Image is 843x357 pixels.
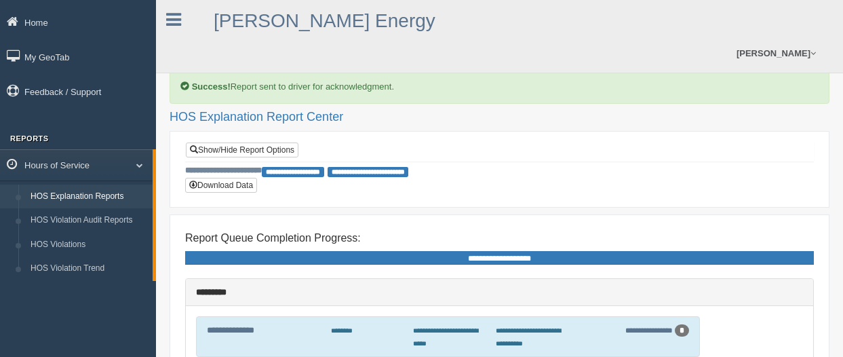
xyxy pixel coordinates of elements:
[170,45,829,104] div: Report sent to driver for acknowledgment.
[24,257,153,281] a: HOS Violation Trend
[214,10,435,31] a: [PERSON_NAME] Energy
[185,232,814,244] h4: Report Queue Completion Progress:
[24,233,153,257] a: HOS Violations
[24,208,153,233] a: HOS Violation Audit Reports
[24,185,153,209] a: HOS Explanation Reports
[170,111,829,124] h2: HOS Explanation Report Center
[730,34,823,73] a: [PERSON_NAME]
[186,143,298,157] a: Show/Hide Report Options
[192,81,231,92] b: Success!
[185,178,257,193] button: Download Data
